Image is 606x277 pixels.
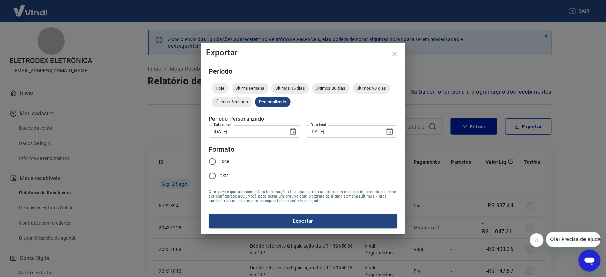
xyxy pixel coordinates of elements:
div: Últimos 90 dias [353,83,390,94]
div: Últimos 15 dias [271,83,309,94]
div: Últimos 30 dias [312,83,350,94]
span: Personalizado [255,99,291,104]
span: Últimos 90 dias [353,86,390,91]
div: Últimos 6 meses [212,97,252,107]
span: Hoje [212,86,229,91]
iframe: Fechar mensagem [530,233,544,247]
label: Data inicial [214,122,231,127]
h4: Exportar [206,48,400,57]
input: DD/MM/YYYY [209,125,283,138]
iframe: Botão para abrir a janela de mensagens [579,250,601,272]
h5: Período Personalizado [209,116,397,122]
button: close [386,46,403,62]
div: Última semana [232,83,269,94]
span: Últimos 30 dias [312,86,350,91]
button: Choose date, selected date is 25 de ago de 2025 [383,125,397,138]
input: DD/MM/YYYY [306,125,380,138]
label: Data final [311,122,326,127]
h5: Período [209,68,397,75]
button: Choose date, selected date is 22 de ago de 2025 [286,125,300,138]
span: Olá! Precisa de ajuda? [4,5,57,10]
span: Excel [220,158,231,165]
span: Última semana [232,86,269,91]
span: O arquivo exportado conterá as informações filtradas na tela anterior com exceção do período que ... [209,190,397,203]
span: Últimos 15 dias [271,86,309,91]
div: Personalizado [255,97,291,107]
iframe: Mensagem da empresa [546,232,601,247]
span: CSV [220,172,228,179]
legend: Formato [209,145,235,155]
button: Exportar [209,214,397,228]
span: Últimos 6 meses [212,99,252,104]
div: Hoje [212,83,229,94]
